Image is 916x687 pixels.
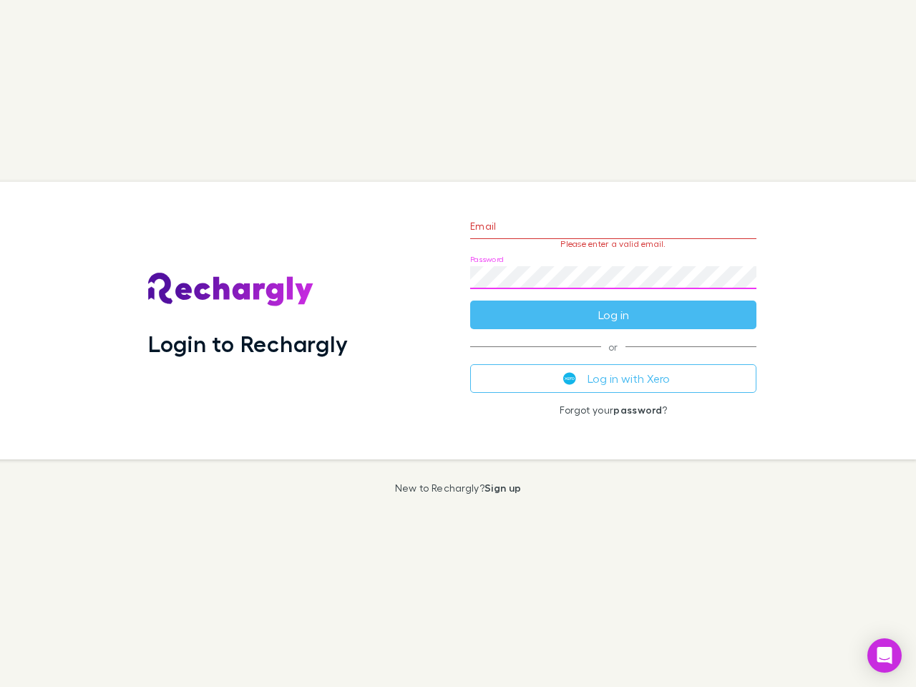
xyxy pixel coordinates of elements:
[148,273,314,307] img: Rechargly's Logo
[484,482,521,494] a: Sign up
[867,638,902,673] div: Open Intercom Messenger
[613,404,662,416] a: password
[470,364,756,393] button: Log in with Xero
[395,482,522,494] p: New to Rechargly?
[470,254,504,265] label: Password
[148,330,348,357] h1: Login to Rechargly
[563,372,576,385] img: Xero's logo
[470,346,756,347] span: or
[470,239,756,249] p: Please enter a valid email.
[470,404,756,416] p: Forgot your ?
[470,301,756,329] button: Log in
